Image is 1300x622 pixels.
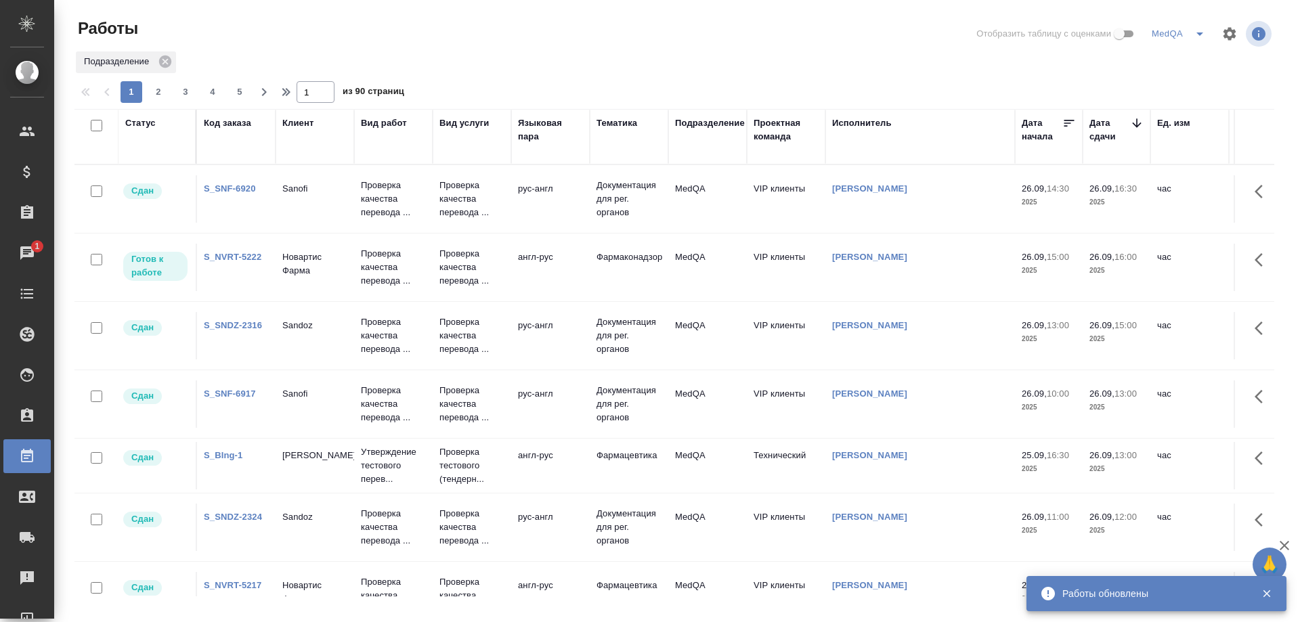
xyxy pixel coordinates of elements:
[1089,252,1114,262] p: 26.09,
[229,85,251,99] span: 5
[282,319,347,332] p: Sandoz
[511,244,590,291] td: англ-рус
[282,449,347,462] p: [PERSON_NAME]
[1022,252,1047,262] p: 26.09,
[1022,264,1076,277] p: 2025
[668,175,747,223] td: MedQA
[122,510,189,529] div: Менеджер проверил работу исполнителя, передает ее на следующий этап
[131,184,154,198] p: Сдан
[204,580,261,590] a: S_NVRT-5217
[1150,504,1229,551] td: час
[1229,244,1297,291] td: 1
[131,321,154,334] p: Сдан
[1229,442,1297,489] td: 0.66
[122,579,189,597] div: Менеджер проверил работу исполнителя, передает ее на следующий этап
[1047,388,1069,399] p: 10:00
[1022,450,1047,460] p: 25.09,
[511,312,590,359] td: рус-англ
[1089,462,1144,476] p: 2025
[597,315,662,356] p: Документация для рег. органов
[1114,320,1137,330] p: 15:00
[439,445,504,486] p: Проверка тестового (тендерн...
[675,116,745,130] div: Подразделение
[1148,23,1213,45] div: split button
[1089,320,1114,330] p: 26.09,
[204,252,261,262] a: S_NVRT-5222
[204,320,262,330] a: S_SNDZ-2316
[282,182,347,196] p: Sanofi
[1089,388,1114,399] p: 26.09,
[131,512,154,526] p: Сдан
[1047,450,1069,460] p: 16:30
[1247,442,1279,474] button: Здесь прячутся важные кнопки
[204,116,251,130] div: Код заказа
[1047,183,1069,194] p: 14:30
[511,442,590,489] td: англ-рус
[148,81,169,103] button: 2
[1089,524,1144,537] p: 2025
[1246,21,1274,47] span: Посмотреть информацию
[361,384,426,424] p: Проверка качества перевода ...
[668,572,747,619] td: MedQA
[1150,312,1229,359] td: час
[229,81,251,103] button: 5
[1089,196,1144,209] p: 2025
[1089,512,1114,522] p: 26.09,
[1089,401,1144,414] p: 2025
[747,504,825,551] td: VIP клиенты
[282,510,347,524] p: Sandoz
[832,183,907,194] a: [PERSON_NAME]
[747,380,825,428] td: VIP клиенты
[131,389,154,403] p: Сдан
[832,320,907,330] a: [PERSON_NAME]
[1047,252,1069,262] p: 15:00
[1022,332,1076,346] p: 2025
[1247,504,1279,536] button: Здесь прячутся важные кнопки
[204,183,256,194] a: S_SNF-6920
[511,175,590,223] td: рус-англ
[518,116,583,143] div: Языковая пара
[1047,512,1069,522] p: 11:00
[282,579,347,606] p: Новартис Фарма
[597,449,662,462] p: Фармацевтика
[1022,116,1062,143] div: Дата начала
[122,449,189,467] div: Менеджер проверил работу исполнителя, передает ее на следующий этап
[1150,442,1229,489] td: час
[1089,183,1114,194] p: 26.09,
[361,247,426,288] p: Проверка качества перевода ...
[1213,18,1246,50] span: Настроить таблицу
[175,85,196,99] span: 3
[131,252,179,280] p: Готов к работе
[282,250,347,277] p: Новартис Фарма
[282,387,347,401] p: Sanofi
[668,442,747,489] td: MedQA
[1253,548,1286,581] button: 🙏
[122,319,189,337] div: Менеджер проверил работу исполнителя, передает ее на следующий этап
[597,579,662,592] p: Фармацевтика
[1229,380,1297,428] td: 1
[1157,116,1190,130] div: Ед. изм
[832,388,907,399] a: [PERSON_NAME]
[84,55,154,68] p: Подразделение
[597,384,662,424] p: Документация для рег. органов
[439,575,504,616] p: Проверка качества перевода ...
[361,179,426,219] p: Проверка качества перевода ...
[747,175,825,223] td: VIP клиенты
[439,116,490,130] div: Вид услуги
[1247,175,1279,208] button: Здесь прячутся важные кнопки
[202,85,223,99] span: 4
[668,380,747,428] td: MedQA
[204,388,256,399] a: S_SNF-6917
[122,387,189,405] div: Менеджер проверил работу исполнителя, передает ее на следующий этап
[361,507,426,548] p: Проверка качества перевода ...
[1229,572,1297,619] td: 0.5
[511,380,590,428] td: рус-англ
[204,450,242,460] a: S_BIng-1
[361,116,407,130] div: Вид работ
[1114,450,1137,460] p: 13:00
[3,236,51,270] a: 1
[131,581,154,594] p: Сдан
[204,512,262,522] a: S_SNDZ-2324
[597,250,662,264] p: Фармаконадзор
[1022,183,1047,194] p: 26.09,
